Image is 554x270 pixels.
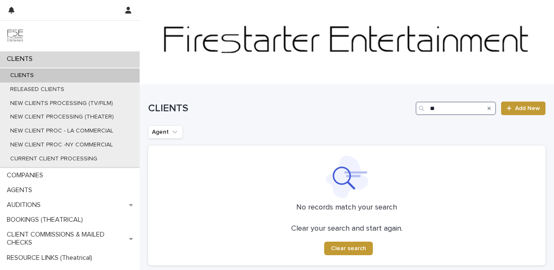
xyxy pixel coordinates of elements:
a: Add New [501,102,546,115]
p: NEW CLIENT PROC - LA COMMERCIAL [3,127,120,135]
p: RESOURCE LINKS (Theatrical) [3,254,99,262]
p: AGENTS [3,186,39,194]
p: BOOKINGS (THEATRICAL) [3,216,90,224]
p: COMPANIES [3,171,50,179]
p: NEW CLIENT PROCESSING (THEATER) [3,113,121,121]
input: Search [416,102,496,115]
button: Clear search [324,242,373,255]
p: NEW CLIENT PROC -NY COMMERCIAL [3,141,120,149]
p: CURRENT CLIENT PROCESSING [3,155,104,163]
button: Agent [148,125,183,139]
p: Clear your search and start again. [291,224,402,234]
p: CLIENTS [3,55,39,63]
span: Clear search [331,245,366,251]
p: AUDITIONS [3,201,47,209]
p: RELEASED CLIENTS [3,86,71,93]
img: 9JgRvJ3ETPGCJDhvPVA5 [7,28,24,44]
p: No records match your search [158,203,535,212]
p: CLIENT COMMISSIONS & MAILED CHECKS [3,231,129,247]
h1: CLIENTS [148,102,412,115]
p: CLIENTS [3,72,41,79]
span: Add New [515,105,540,111]
p: NEW CLIENTS PROCESSING (TV/FILM) [3,100,120,107]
